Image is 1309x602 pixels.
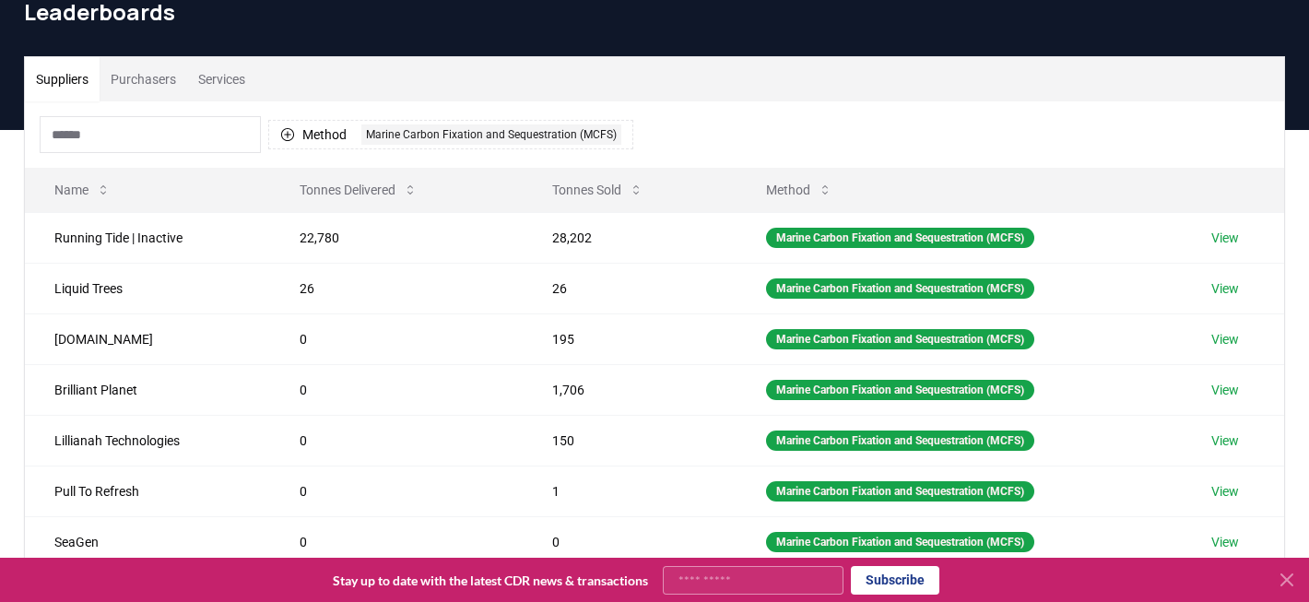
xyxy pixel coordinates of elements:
td: [DOMAIN_NAME] [25,313,270,364]
a: View [1211,229,1239,247]
a: View [1211,330,1239,348]
button: Suppliers [25,57,100,101]
td: 0 [270,415,522,466]
div: Marine Carbon Fixation and Sequestration (MCFS) [766,532,1034,552]
td: 26 [523,263,737,313]
button: Services [187,57,256,101]
td: Lillianah Technologies [25,415,270,466]
td: 1 [523,466,737,516]
td: Running Tide | Inactive [25,212,270,263]
a: View [1211,533,1239,551]
td: 0 [270,516,522,567]
div: Marine Carbon Fixation and Sequestration (MCFS) [766,380,1034,400]
button: Tonnes Delivered [285,171,432,208]
div: Marine Carbon Fixation and Sequestration (MCFS) [766,431,1034,451]
div: Marine Carbon Fixation and Sequestration (MCFS) [766,329,1034,349]
td: 0 [270,466,522,516]
td: 195 [523,313,737,364]
td: 0 [523,516,737,567]
a: View [1211,431,1239,450]
td: 0 [270,364,522,415]
button: Purchasers [100,57,187,101]
td: SeaGen [25,516,270,567]
button: Tonnes Sold [537,171,658,208]
a: View [1211,482,1239,501]
div: Marine Carbon Fixation and Sequestration (MCFS) [361,124,621,145]
td: 150 [523,415,737,466]
div: Marine Carbon Fixation and Sequestration (MCFS) [766,278,1034,299]
div: Marine Carbon Fixation and Sequestration (MCFS) [766,228,1034,248]
button: Method [751,171,847,208]
button: Name [40,171,125,208]
td: Liquid Trees [25,263,270,313]
td: 1,706 [523,364,737,415]
td: 22,780 [270,212,522,263]
td: 26 [270,263,522,313]
td: Brilliant Planet [25,364,270,415]
div: Marine Carbon Fixation and Sequestration (MCFS) [766,481,1034,502]
td: Pull To Refresh [25,466,270,516]
a: View [1211,381,1239,399]
button: MethodMarine Carbon Fixation and Sequestration (MCFS) [268,120,633,149]
td: 0 [270,313,522,364]
td: 28,202 [523,212,737,263]
a: View [1211,279,1239,298]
